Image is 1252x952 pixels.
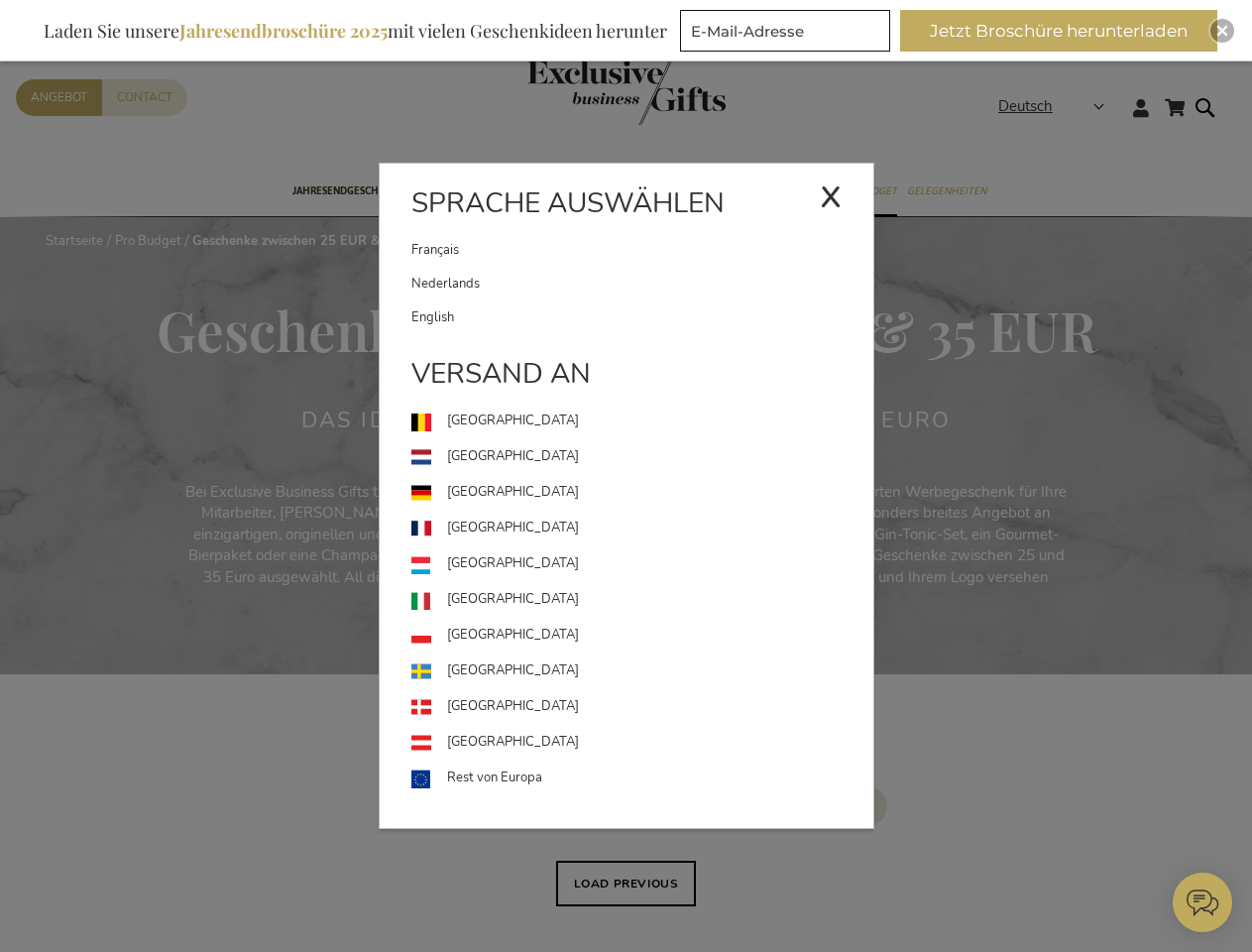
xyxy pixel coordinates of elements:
[1216,25,1228,37] img: Close
[411,761,873,796] a: Rest von Europa
[411,439,873,475] a: [GEOGRAPHIC_DATA]
[411,475,873,511] a: [GEOGRAPHIC_DATA]
[1173,873,1232,932] iframe: belco-activator-frame
[680,10,896,58] form: marketing offers and promotions
[411,725,873,761] a: [GEOGRAPHIC_DATA]
[411,267,873,300] a: Nederlands
[1210,19,1234,43] div: Close
[179,19,388,43] b: Jahresendbroschüre 2025
[411,300,873,334] a: English
[411,404,873,439] a: [GEOGRAPHIC_DATA]
[380,354,873,404] div: Versand an
[411,546,873,582] a: [GEOGRAPHIC_DATA]
[411,618,873,654] a: [GEOGRAPHIC_DATA]
[680,10,890,52] input: E-Mail-Adresse
[35,10,676,52] div: Laden Sie unsere mit vielen Geschenkideen herunter
[411,233,820,267] a: Français
[411,582,873,618] a: [GEOGRAPHIC_DATA]
[411,511,873,546] a: [GEOGRAPHIC_DATA]
[380,183,873,233] div: Sprache auswählen
[411,654,873,689] a: [GEOGRAPHIC_DATA]
[820,165,842,224] div: x
[900,10,1217,52] button: Jetzt Broschüre herunterladen
[411,689,873,725] a: [GEOGRAPHIC_DATA]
